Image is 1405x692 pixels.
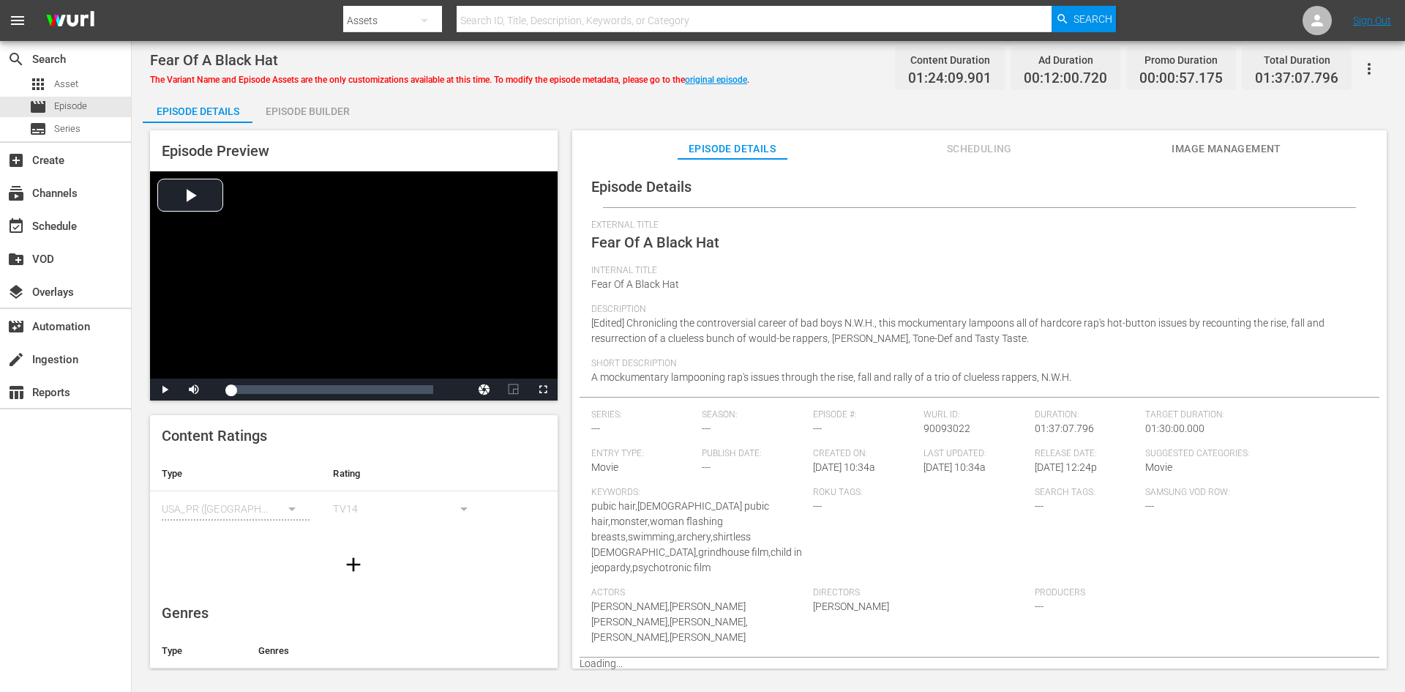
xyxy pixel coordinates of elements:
span: Channels [7,185,25,202]
span: Create [7,152,25,169]
span: --- [1035,600,1044,612]
span: Season: [702,409,806,421]
span: Ingestion [7,351,25,368]
span: Search Tags: [1035,487,1139,499]
span: Entry Type: [591,448,695,460]
div: USA_PR ([GEOGRAPHIC_DATA]) [162,488,310,529]
span: 01:24:09.901 [908,70,992,87]
a: original episode [685,75,747,85]
span: Duration: [1035,409,1139,421]
span: --- [813,423,822,434]
span: A mockumentary lampooning rap's issues through the rise, fall and rally of a trio of clueless rap... [591,371,1071,383]
button: Picture-in-Picture [499,379,528,401]
span: --- [1035,500,1044,512]
span: The Variant Name and Episode Assets are the only customizations available at this time. To modify... [150,75,749,85]
span: Reports [7,384,25,401]
span: Producers [1035,587,1249,599]
button: Mute [179,379,209,401]
span: Target Duration: [1145,409,1360,421]
span: Fear Of A Black Hat [591,278,679,290]
span: [Edited] Chronicling the controversial career of bad boys N.W.H., this mockumentary lampoons all ... [591,317,1325,344]
span: Movie [591,461,618,473]
div: Total Duration [1255,50,1338,70]
span: Genres [162,604,209,622]
span: Schedule [7,217,25,235]
div: Ad Duration [1024,50,1107,70]
div: Video Player [150,171,558,401]
span: [PERSON_NAME] [813,600,889,612]
div: Episode Builder [252,94,362,129]
span: Asset [29,75,47,93]
button: Jump To Time [470,379,499,401]
button: Play [150,379,179,401]
span: menu [9,12,26,29]
th: Genres [247,633,516,669]
span: Wurl ID: [923,409,1027,421]
span: [DATE] 10:34a [923,461,986,473]
span: Series: [591,409,695,421]
span: Short Description [591,358,1360,370]
th: Type [150,456,321,491]
span: Last Updated: [923,448,1027,460]
span: Image Management [1172,140,1281,158]
span: VOD [7,250,25,268]
button: Fullscreen [528,379,558,401]
div: Progress Bar [231,385,433,394]
span: Internal Title [591,265,1360,277]
span: Search [7,51,25,68]
span: Asset [54,77,78,92]
span: --- [702,423,711,434]
a: Sign Out [1353,15,1391,26]
div: TV14 [333,488,481,529]
span: Keywords: [591,487,806,499]
span: Episode Preview [162,142,269,160]
span: Samsung VOD Row: [1145,487,1249,499]
span: Episode [29,98,47,116]
span: 00:12:00.720 [1024,70,1107,87]
span: Overlays [7,283,25,301]
span: Episode Details [678,140,787,158]
span: Fear Of A Black Hat [150,51,278,69]
span: Publish Date: [702,448,806,460]
span: Scheduling [924,140,1034,158]
span: Suggested Categories: [1145,448,1360,460]
span: --- [702,461,711,473]
span: Description [591,304,1360,316]
img: ans4CAIJ8jUAAAAAAAAAAAAAAAAAAAAAAAAgQb4GAAAAAAAAAAAAAAAAAAAAAAAAJMjXAAAAAAAAAAAAAAAAAAAAAAAAgAT5G... [35,4,105,38]
span: Automation [7,318,25,335]
span: Series [54,122,80,136]
span: --- [1145,500,1154,512]
span: 01:30:00.000 [1145,423,1204,434]
span: Roku Tags: [813,487,1027,499]
span: 01:37:07.796 [1035,423,1094,434]
span: Episode #: [813,409,917,421]
span: Episode [54,99,87,114]
span: --- [591,423,600,434]
span: Search [1074,6,1112,32]
span: Actors [591,587,806,599]
span: External Title [591,220,1360,231]
table: simple table [150,456,558,537]
button: Episode Builder [252,94,362,123]
th: Rating [321,456,492,491]
span: Episode Details [591,178,692,196]
span: pubic hair,[DEMOGRAPHIC_DATA] pubic hair,monster,woman flashing breasts,swimming,archery,shirtles... [591,500,802,573]
button: Episode Details [143,94,252,123]
span: Fear Of A Black Hat [591,234,719,251]
div: Episode Details [143,94,252,129]
span: [DATE] 10:34a [813,461,875,473]
span: Created On: [813,448,917,460]
span: 00:00:57.175 [1139,70,1223,87]
span: --- [813,500,822,512]
span: [PERSON_NAME],[PERSON_NAME] [PERSON_NAME],[PERSON_NAME],[PERSON_NAME],[PERSON_NAME] [591,600,748,643]
p: Loading... [580,658,1379,669]
th: Type [150,633,247,669]
span: Movie [1145,461,1172,473]
div: Content Duration [908,50,992,70]
span: 01:37:07.796 [1255,70,1338,87]
div: Promo Duration [1139,50,1223,70]
span: [DATE] 12:24p [1035,461,1097,473]
span: Directors [813,587,1027,599]
span: Content Ratings [162,427,267,444]
button: Search [1052,6,1116,32]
